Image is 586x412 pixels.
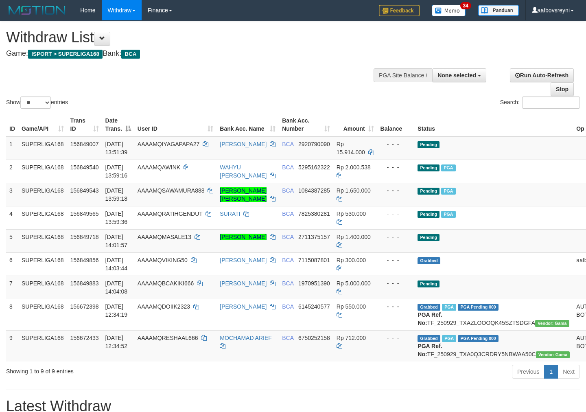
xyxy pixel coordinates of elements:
[67,113,102,136] th: Trans ID: activate to sort column ascending
[138,257,188,263] span: AAAAMQVIKING50
[70,210,99,217] span: 156849565
[70,141,99,147] span: 156849007
[418,141,439,148] span: Pending
[544,365,558,379] a: 1
[220,164,267,179] a: WAHYU [PERSON_NAME]
[414,299,573,330] td: TF_250929_TXAZLOOOQK45SZTSDGFA
[6,364,238,375] div: Showing 1 to 9 of 9 entries
[558,365,580,379] a: Next
[380,302,411,311] div: - - -
[18,299,67,330] td: SUPERLIGA168
[442,335,456,342] span: Marked by aafsoycanthlai
[18,113,67,136] th: Game/API: activate to sort column ascending
[6,252,18,276] td: 6
[333,113,377,136] th: Amount: activate to sort column ascending
[18,252,67,276] td: SUPERLIGA168
[298,164,330,171] span: Copy 5295162322 to clipboard
[20,96,51,109] select: Showentries
[18,136,67,160] td: SUPERLIGA168
[282,234,293,240] span: BCA
[105,234,128,248] span: [DATE] 14:01:57
[6,229,18,252] td: 5
[282,187,293,194] span: BCA
[298,141,330,147] span: Copy 2920790090 to clipboard
[6,276,18,299] td: 7
[414,113,573,136] th: Status
[220,303,267,310] a: [PERSON_NAME]
[337,234,371,240] span: Rp 1.400.000
[138,335,198,341] span: AAAAMQRESHAAL666
[18,206,67,229] td: SUPERLIGA168
[374,68,432,82] div: PGA Site Balance /
[380,140,411,148] div: - - -
[337,303,366,310] span: Rp 550.000
[220,141,267,147] a: [PERSON_NAME]
[70,280,99,287] span: 156849883
[441,164,455,171] span: Marked by aafchhiseyha
[536,351,570,358] span: Vendor URL: https://trx31.1velocity.biz
[298,234,330,240] span: Copy 2711375157 to clipboard
[6,330,18,362] td: 9
[282,210,293,217] span: BCA
[138,141,200,147] span: AAAAMQIYAGAPAPA27
[105,257,128,272] span: [DATE] 14:03:44
[500,96,580,109] label: Search:
[138,303,190,310] span: AAAAMQDOIIK2323
[441,211,455,218] span: Marked by aafchhiseyha
[418,188,439,195] span: Pending
[220,257,267,263] a: [PERSON_NAME]
[437,72,476,79] span: None selected
[458,335,499,342] span: PGA Pending
[70,335,99,341] span: 156672433
[70,187,99,194] span: 156849543
[418,343,442,357] b: PGA Ref. No:
[6,160,18,183] td: 2
[298,210,330,217] span: Copy 7825380281 to clipboard
[380,233,411,241] div: - - -
[414,330,573,362] td: TF_250929_TXA0Q3CRDRY5NBWAA50C
[282,164,293,171] span: BCA
[220,234,267,240] a: [PERSON_NAME]
[70,234,99,240] span: 156849718
[18,330,67,362] td: SUPERLIGA168
[298,187,330,194] span: Copy 1084387285 to clipboard
[282,257,293,263] span: BCA
[512,365,544,379] a: Previous
[418,304,440,311] span: Grabbed
[282,335,293,341] span: BCA
[138,210,203,217] span: AAAAMQRATIHGENDUT
[418,335,440,342] span: Grabbed
[138,187,205,194] span: AAAAMQSAWAMURA888
[105,303,128,318] span: [DATE] 12:34:19
[337,164,371,171] span: Rp 2.000.538
[478,5,519,16] img: panduan.png
[6,206,18,229] td: 4
[380,334,411,342] div: - - -
[6,113,18,136] th: ID
[105,187,128,202] span: [DATE] 13:59:18
[70,164,99,171] span: 156849540
[70,303,99,310] span: 156672398
[337,257,366,263] span: Rp 300.000
[337,280,371,287] span: Rp 5.000.000
[298,335,330,341] span: Copy 6750252158 to clipboard
[282,280,293,287] span: BCA
[441,188,455,195] span: Marked by aafchhiseyha
[105,210,128,225] span: [DATE] 13:59:36
[220,187,267,202] a: [PERSON_NAME] [PERSON_NAME]
[442,304,456,311] span: Marked by aafsoycanthlai
[418,281,439,287] span: Pending
[418,211,439,218] span: Pending
[6,299,18,330] td: 8
[220,210,240,217] a: SURATI
[216,113,279,136] th: Bank Acc. Name: activate to sort column ascending
[70,257,99,263] span: 156849856
[6,29,383,46] h1: Withdraw List
[220,280,267,287] a: [PERSON_NAME]
[460,2,471,9] span: 34
[102,113,134,136] th: Date Trans.: activate to sort column descending
[6,4,68,16] img: MOTION_logo.png
[377,113,415,136] th: Balance
[337,210,366,217] span: Rp 530.000
[6,96,68,109] label: Show entries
